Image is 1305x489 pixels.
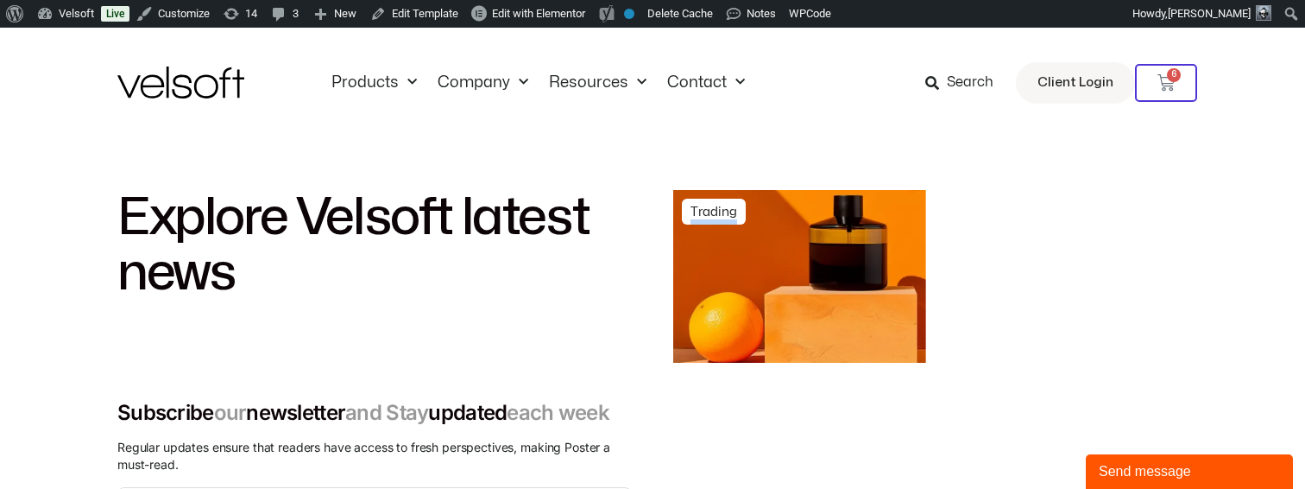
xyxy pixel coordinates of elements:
[101,6,129,22] a: Live
[1167,68,1181,82] span: 6
[1135,64,1197,102] a: 6
[690,203,737,222] span: Trading
[321,73,427,92] a: ProductsMenu Toggle
[947,72,993,94] span: Search
[624,9,634,19] div: No index
[117,67,244,98] img: Velsoft Training Materials
[321,73,755,92] nav: Menu
[1016,62,1135,104] a: Client Login
[690,222,737,241] span: Trading
[427,73,539,92] a: CompanyMenu Toggle
[507,400,609,425] span: each week
[1037,72,1113,94] span: Client Login
[214,400,247,425] span: our
[117,190,632,301] h2: Explore Velsoft latest news
[657,73,755,92] a: ContactMenu Toggle
[117,439,632,473] div: Regular updates ensure that readers have access to fresh perspectives, making Poster a must-read.
[492,7,585,20] span: Edit with Elementor
[925,68,1006,98] a: Search
[1086,451,1296,489] iframe: chat widget
[117,401,632,425] h2: Subscribe newsletter updated
[345,400,428,425] span: and Stay
[539,73,657,92] a: ResourcesMenu Toggle
[1168,7,1251,20] span: [PERSON_NAME]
